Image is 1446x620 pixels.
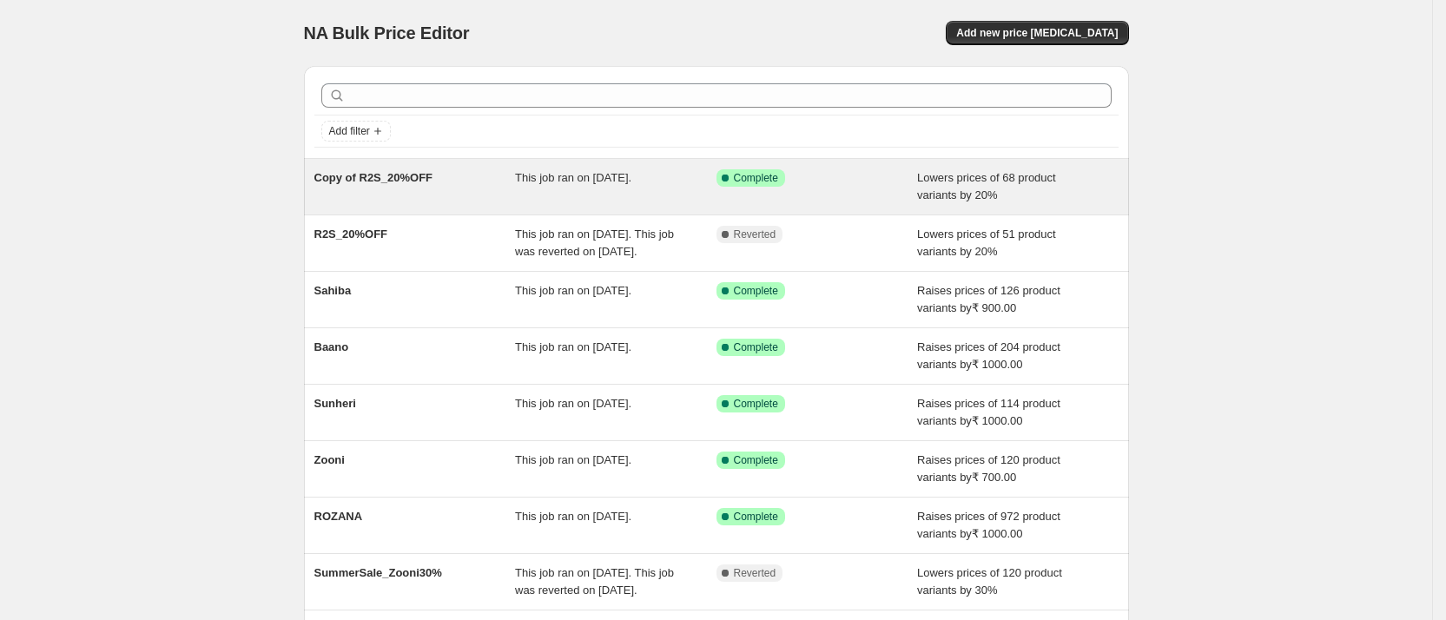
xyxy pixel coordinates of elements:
span: ₹ 900.00 [972,301,1016,314]
button: Add new price [MEDICAL_DATA] [946,21,1128,45]
span: Sahiba [314,284,352,297]
span: Add filter [329,124,370,138]
span: ₹ 1000.00 [972,358,1023,371]
span: Reverted [734,566,776,580]
span: ₹ 700.00 [972,471,1016,484]
span: Lowers prices of 120 product variants by 30% [917,566,1062,597]
span: Complete [734,397,778,411]
span: This job ran on [DATE]. [515,284,631,297]
span: Zooni [314,453,345,466]
span: This job ran on [DATE]. [515,171,631,184]
span: Raises prices of 972 product variants by [917,510,1060,540]
span: This job ran on [DATE]. [515,453,631,466]
span: Lowers prices of 51 product variants by 20% [917,228,1056,258]
span: SummerSale_Zooni30% [314,566,442,579]
span: Complete [734,284,778,298]
span: Raises prices of 126 product variants by [917,284,1060,314]
span: ₹ 1000.00 [972,414,1023,427]
span: This job ran on [DATE]. [515,340,631,353]
span: This job ran on [DATE]. [515,510,631,523]
span: Complete [734,510,778,524]
span: NA Bulk Price Editor [304,23,470,43]
span: Raises prices of 120 product variants by [917,453,1060,484]
span: This job ran on [DATE]. [515,397,631,410]
span: ROZANA [314,510,363,523]
span: Sunheri [314,397,356,410]
span: Complete [734,171,778,185]
span: Complete [734,453,778,467]
span: Complete [734,340,778,354]
span: ₹ 1000.00 [972,527,1023,540]
span: Raises prices of 114 product variants by [917,397,1060,427]
button: Add filter [321,121,391,142]
span: Lowers prices of 68 product variants by 20% [917,171,1056,201]
span: This job ran on [DATE]. This job was reverted on [DATE]. [515,566,674,597]
span: R2S_20%OFF [314,228,388,241]
span: Add new price [MEDICAL_DATA] [956,26,1118,40]
span: This job ran on [DATE]. This job was reverted on [DATE]. [515,228,674,258]
span: Copy of R2S_20%OFF [314,171,433,184]
span: Reverted [734,228,776,241]
span: Baano [314,340,349,353]
span: Raises prices of 204 product variants by [917,340,1060,371]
